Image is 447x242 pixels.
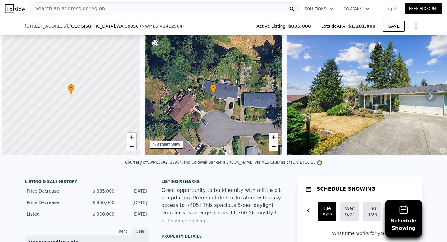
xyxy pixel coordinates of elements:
[405,3,442,14] a: Free Account
[210,85,216,91] span: •
[368,212,376,218] div: 9/25
[114,227,132,235] div: Rent
[115,24,138,29] span: , WA 98056
[340,202,359,221] button: Wed9/24
[5,4,25,13] img: Lotside
[161,234,286,239] div: Property details
[305,230,415,236] p: What time works for you?
[383,21,405,32] button: SAVE
[256,23,288,29] span: Active Listing
[368,205,376,212] div: Thu
[377,6,405,12] a: Log In
[410,20,422,32] button: Show Options
[363,202,381,221] button: Thu9/25
[269,142,278,151] a: Zoom out
[317,185,375,193] h1: SCHEDULE SHOWING
[25,179,149,185] div: LISTING & SALE HISTORY
[321,23,348,29] span: Lotside ARV
[68,23,139,29] span: , [GEOGRAPHIC_DATA]
[385,200,422,237] button: ScheduleShowing
[210,84,216,95] div: •
[140,23,184,29] div: ( )
[129,142,133,150] span: −
[161,179,286,184] div: Listing remarks
[129,133,133,141] span: +
[27,211,82,217] div: Listed
[323,212,332,218] div: 9/23
[272,133,276,141] span: +
[30,5,105,12] span: Search an address or region
[25,23,68,29] span: [STREET_ADDRESS]
[93,200,115,205] span: $ 850,000
[120,211,147,217] div: [DATE]
[348,24,376,29] span: $1,201,000
[68,84,74,95] div: •
[345,205,354,212] div: Wed
[93,188,115,193] span: $ 835,000
[318,202,336,221] button: Tue9/23
[27,199,82,206] div: Price Decrease
[161,218,205,224] button: Continue reading
[272,142,276,150] span: −
[142,24,158,29] span: NWMLS
[269,133,278,142] a: Zoom in
[300,3,339,15] button: Solutions
[157,142,181,147] div: STREET VIEW
[127,133,136,142] a: Zoom in
[93,212,115,216] span: $ 900,000
[161,187,286,216] div: Great opportunity to build equity with a little bit of updating. Prime cul-de-sac location with e...
[120,188,147,194] div: [DATE]
[288,23,311,29] span: $835,000
[323,205,332,212] div: Tue
[127,142,136,151] a: Zoom out
[345,212,354,218] div: 9/24
[27,188,82,194] div: Price Decrease
[68,85,74,91] span: •
[132,227,149,235] div: Sale
[159,24,182,29] span: # 2412984
[317,160,322,165] img: NWMLS Logo
[120,199,147,206] div: [DATE]
[125,160,322,165] div: Courtesy of NWMLS (#2412984) and Coldwell Banker [PERSON_NAME] via MLS GRID as of [DATE] 10:13
[339,3,374,15] button: Company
